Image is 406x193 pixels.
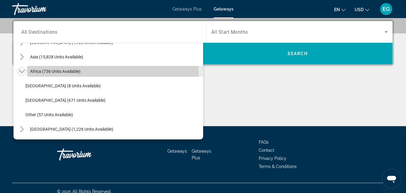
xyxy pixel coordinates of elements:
a: Privacy Policy [259,156,286,161]
button: Toggle Africa (736 units available) submenu [17,66,27,77]
div: Search widget [14,21,392,64]
span: [GEOGRAPHIC_DATA] (671 units available) [26,98,105,103]
button: Change language [334,5,346,14]
button: Toggle Middle East (1,226 units available) submenu [17,124,27,135]
a: Getaways Plus [192,149,211,160]
button: Toggle Asia (15,828 units available) submenu [17,52,27,62]
button: Search [203,43,393,64]
iframe: Button to launch messaging window [382,169,401,188]
a: FAQs [259,140,269,145]
span: Other (57 units available) [26,112,73,117]
a: Go Home [57,145,117,163]
button: Select destination: Other (57 units available) [23,109,203,120]
span: EG [383,6,390,12]
span: [GEOGRAPHIC_DATA] (1,226 units available) [30,127,113,132]
button: Select destination: Central America (1,123 units available) [27,37,203,48]
button: Toggle Central America (1,123 units available) submenu [17,37,27,48]
button: User Menu [378,3,394,15]
button: Select destination: Asia (15,828 units available) [27,51,203,62]
span: [GEOGRAPHIC_DATA] (8 units available) [26,83,101,88]
a: Getaways [167,149,187,154]
a: Terms & Conditions [259,164,297,169]
a: Contact [259,148,274,153]
span: Africa (736 units available) [30,69,81,74]
div: Destination options [14,40,203,139]
span: Search [288,51,308,56]
input: Select destination [21,29,198,36]
span: USD [355,7,364,12]
span: en [334,7,340,12]
a: Travorium [12,1,72,17]
a: Getaways [214,7,234,11]
span: Asia (15,828 units available) [30,54,83,59]
button: Select destination: Middle East (1,226 units available) [27,124,203,135]
button: Change currency [355,5,369,14]
span: All Destinations [21,29,57,35]
button: Select destination: Morocco (8 units available) [23,80,203,91]
button: Select destination: Africa (736 units available) [27,66,203,77]
span: All Start Months [211,29,248,35]
button: Select destination: South Africa (671 units available) [23,95,203,106]
a: Getaways Plus [172,7,202,11]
